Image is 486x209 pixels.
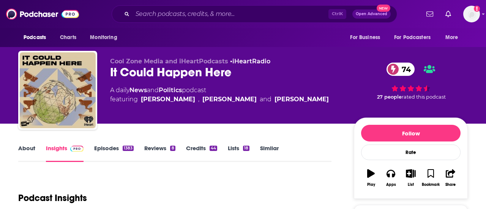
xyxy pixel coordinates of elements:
span: Charts [60,32,76,43]
span: , [198,95,199,104]
button: Show profile menu [463,6,480,22]
span: Monitoring [90,32,117,43]
a: iHeartRadio [232,58,270,65]
a: Reviews8 [144,145,175,162]
a: Show notifications dropdown [442,8,454,20]
span: Cool Zone Media and iHeartPodcasts [110,58,228,65]
a: Charts [55,30,81,45]
a: 74 [387,63,415,76]
button: open menu [389,30,442,45]
a: Credits44 [186,145,217,162]
button: Follow [361,125,461,141]
span: 74 [394,63,415,76]
div: 8 [170,146,175,151]
div: Search podcasts, credits, & more... [112,5,397,23]
div: 74 27 peoplerated this podcast [354,58,468,105]
div: [PERSON_NAME] [202,95,257,104]
a: About [18,145,35,162]
img: User Profile [463,6,480,22]
button: open menu [440,30,468,45]
img: Podchaser Pro [70,146,84,152]
a: Lists18 [228,145,249,162]
span: and [147,86,159,94]
a: InsightsPodchaser Pro [46,145,84,162]
button: Play [361,164,381,192]
img: Podchaser - Follow, Share and Rate Podcasts [6,7,79,21]
a: Shereen Lani Younes [275,95,329,104]
a: Politics [159,86,182,94]
span: featuring [110,95,329,104]
span: • [230,58,270,65]
button: List [401,164,421,192]
div: List [408,182,414,187]
span: Ctrl K [328,9,346,19]
h1: Podcast Insights [18,192,87,204]
span: Podcasts [24,32,46,43]
span: Logged in as calellac [463,6,480,22]
button: Share [441,164,461,192]
img: It Could Happen Here [20,52,96,128]
svg: Add a profile image [474,6,480,12]
span: 27 people [377,94,402,100]
button: Open AdvancedNew [352,9,391,19]
span: Open Advanced [356,12,387,16]
div: 18 [243,146,249,151]
div: A daily podcast [110,86,329,104]
button: open menu [18,30,56,45]
div: Rate [361,145,461,160]
div: Apps [386,182,396,187]
span: For Podcasters [394,32,431,43]
div: Play [367,182,375,187]
div: 1383 [123,146,134,151]
button: open menu [85,30,127,45]
span: rated this podcast [402,94,446,100]
div: Share [445,182,456,187]
a: Similar [260,145,279,162]
a: News [129,86,147,94]
button: Bookmark [421,164,440,192]
button: Apps [381,164,401,192]
div: 44 [210,146,217,151]
a: Episodes1383 [94,145,134,162]
button: open menu [345,30,390,45]
div: Bookmark [422,182,440,187]
a: Show notifications dropdown [423,8,436,20]
a: Mia Wong [141,95,195,104]
span: New [377,5,390,12]
span: and [260,95,271,104]
input: Search podcasts, credits, & more... [133,8,328,20]
span: More [445,32,458,43]
span: For Business [350,32,380,43]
